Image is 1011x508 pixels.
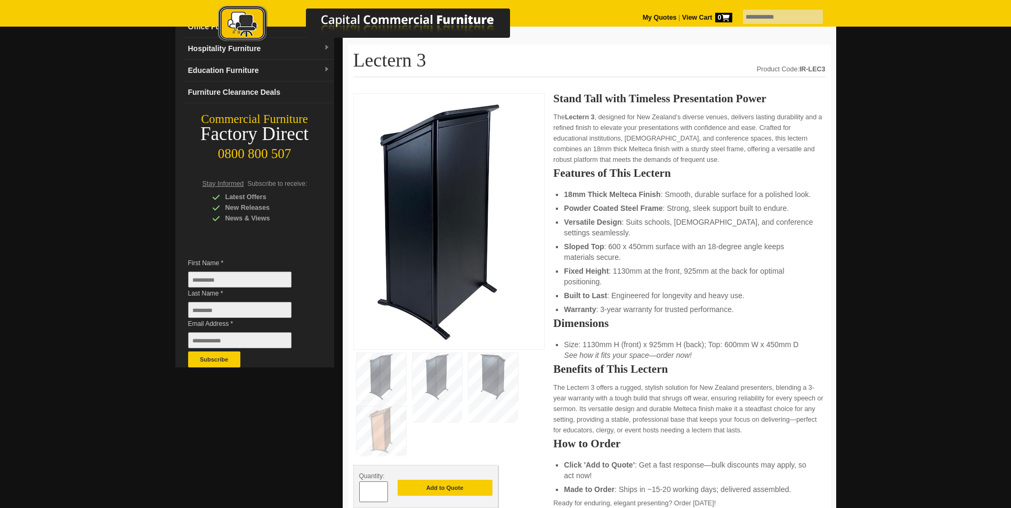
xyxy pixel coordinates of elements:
div: Commercial Furniture [175,112,334,127]
strong: 18mm Thick Melteca Finish [564,190,660,199]
button: Subscribe [188,351,240,367]
strong: Built to Last [564,291,607,300]
img: Lectern 3 [359,99,519,341]
p: The Lectern 3 offers a rugged, stylish solution for New Zealand presenters, blending a 3-year war... [553,382,825,436]
div: News & Views [212,213,313,224]
div: Factory Direct [175,127,334,142]
strong: Click 'Add to Quote' [564,461,635,469]
div: New Releases [212,202,313,213]
strong: IR-LEC3 [799,65,826,73]
img: Capital Commercial Furniture Logo [189,5,562,44]
strong: Made to Order [564,485,614,494]
input: First Name * [188,272,292,288]
strong: Sloped Top [564,242,604,251]
em: See how it fits your space—order now! [564,351,692,359]
button: Add to Quote [398,480,492,496]
li: : Suits schools, [DEMOGRAPHIC_DATA], and conference settings seamlessly. [564,217,814,238]
a: Education Furnituredropdown [184,60,334,81]
a: Furniture Clearance Deals [184,81,334,103]
h2: Features of This Lectern [553,168,825,178]
strong: Powder Coated Steel Frame [564,204,662,212]
span: Stay Informed [203,180,244,187]
a: View Cart0 [680,14,732,21]
li: : Ships in ~15-20 working days; delivered assembled. [564,484,814,495]
li: : 600 x 450mm surface with an 18-degree angle keeps materials secure. [564,241,814,263]
h2: Stand Tall with Timeless Presentation Power [553,93,825,104]
strong: Warranty [564,305,596,314]
a: Office Furnituredropdown [184,16,334,38]
input: Email Address * [188,332,292,348]
div: Latest Offers [212,192,313,202]
h1: Lectern 3 [353,50,826,77]
li: : Smooth, durable surface for a polished look. [564,189,814,200]
a: Capital Commercial Furniture Logo [189,5,562,47]
p: The , designed for New Zealand’s diverse venues, delivers lasting durability and a refined finish... [553,112,825,165]
li: : Get a fast response—bulk discounts may apply, so act now! [564,460,814,481]
strong: Lectern 3 [565,113,595,121]
input: Last Name * [188,302,292,318]
strong: View Cart [682,14,732,21]
li: : Strong, sleek support built to endure. [564,203,814,214]
strong: Fixed Height [564,267,609,275]
a: Hospitality Furnituredropdown [184,38,334,60]
span: Last Name * [188,288,308,299]
div: Product Code: [757,64,826,75]
span: 0 [715,13,732,22]
span: Quantity: [359,472,385,480]
li: : 3-year warranty for trusted performance. [564,304,814,315]
li: : Engineered for longevity and heavy use. [564,290,814,301]
span: Subscribe to receive: [247,180,307,187]
li: Size: 1130mm H (front) x 925mm H (back); Top: 600mm W x 450mm D [564,339,814,360]
span: Email Address * [188,318,308,329]
span: First Name * [188,258,308,268]
h2: Dimensions [553,318,825,329]
h2: How to Order [553,438,825,449]
div: 0800 800 507 [175,141,334,161]
strong: Versatile Design [564,218,621,226]
img: dropdown [323,67,330,73]
a: My Quotes [643,14,677,21]
h2: Benefits of This Lectern [553,364,825,374]
li: : 1130mm at the front, 925mm at the back for optimal positioning. [564,266,814,287]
